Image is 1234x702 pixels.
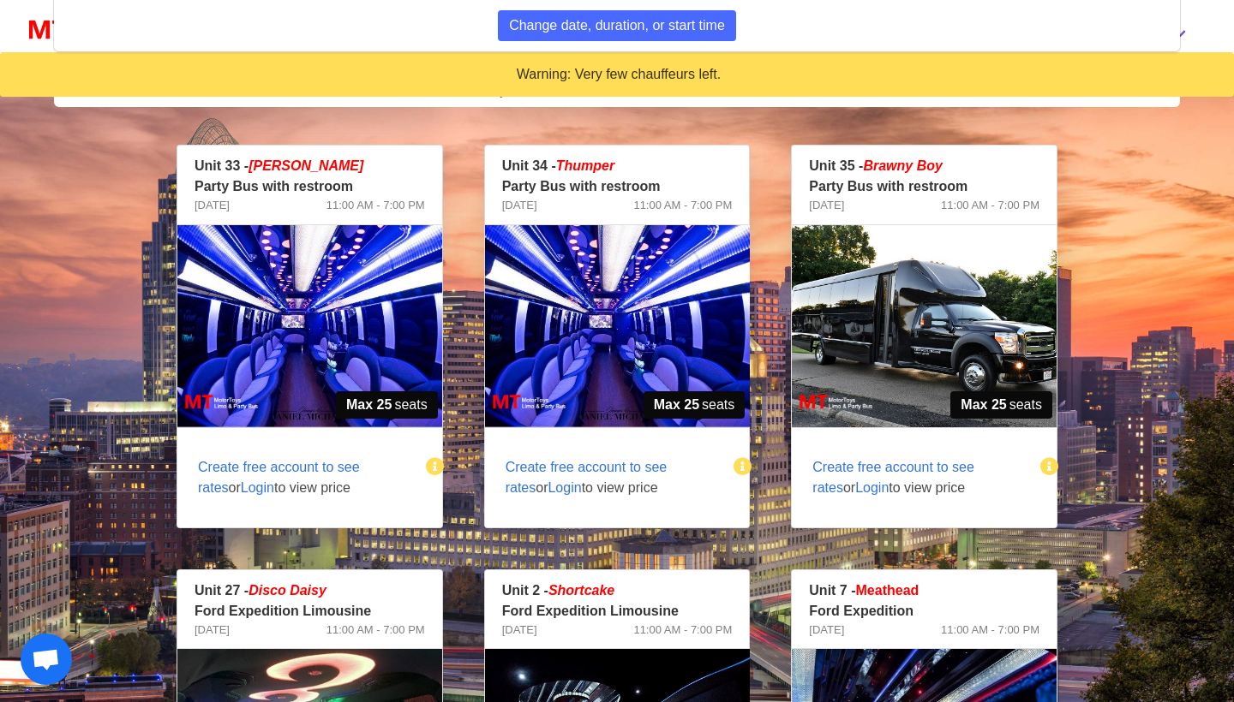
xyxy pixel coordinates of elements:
[485,437,736,519] span: or to view price
[326,197,425,214] span: 11:00 AM - 7:00 PM
[654,395,699,415] strong: Max 25
[502,176,733,197] p: Party Bus with restroom
[809,176,1039,197] p: Party Bus with restroom
[336,391,438,419] span: seats
[24,18,129,42] img: MotorToys Logo
[326,622,425,639] span: 11:00 AM - 7:00 PM
[195,176,425,197] p: Party Bus with restroom
[950,391,1052,419] span: seats
[502,156,733,176] p: Unit 34 -
[498,10,736,41] button: Change date, duration, or start time
[485,225,750,427] img: 34%2002.jpg
[792,225,1057,427] img: 35%2001.jpg
[548,480,581,495] span: Login
[249,158,363,173] em: [PERSON_NAME]
[502,197,537,214] span: [DATE]
[556,158,614,173] em: Thumper
[812,460,974,495] span: Create free account to see rates
[941,622,1039,639] span: 11:00 AM - 7:00 PM
[809,601,1039,622] p: Ford Expedition
[195,622,230,639] span: [DATE]
[809,156,1039,176] p: Unit 35 -
[177,225,442,427] img: 33%2002.jpg
[21,634,72,685] div: Open chat
[633,197,732,214] span: 11:00 AM - 7:00 PM
[548,583,614,598] em: Shortcake
[506,460,668,495] span: Create free account to see rates
[809,580,1039,601] p: Unit 7 -
[346,395,392,415] strong: Max 25
[809,197,844,214] span: [DATE]
[792,437,1043,519] span: or to view price
[502,601,733,622] p: Ford Expedition Limousine
[198,460,360,495] span: Create free account to see rates
[809,622,844,639] span: [DATE]
[633,622,732,639] span: 11:00 AM - 7:00 PM
[644,391,746,419] span: seats
[195,197,230,214] span: [DATE]
[195,156,425,176] p: Unit 33 -
[856,583,920,598] span: Meathead
[177,437,428,519] span: or to view price
[509,15,725,36] span: Change date, duration, or start time
[863,158,942,173] em: Brawny Boy
[249,583,326,598] em: Disco Daisy
[241,480,274,495] span: Login
[855,480,889,495] span: Login
[502,622,537,639] span: [DATE]
[502,580,733,601] p: Unit 2 -
[941,197,1039,214] span: 11:00 AM - 7:00 PM
[14,65,1224,84] div: Warning: Very few chauffeurs left.
[961,395,1006,415] strong: Max 25
[195,580,425,601] p: Unit 27 -
[195,601,425,622] p: Ford Expedition Limousine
